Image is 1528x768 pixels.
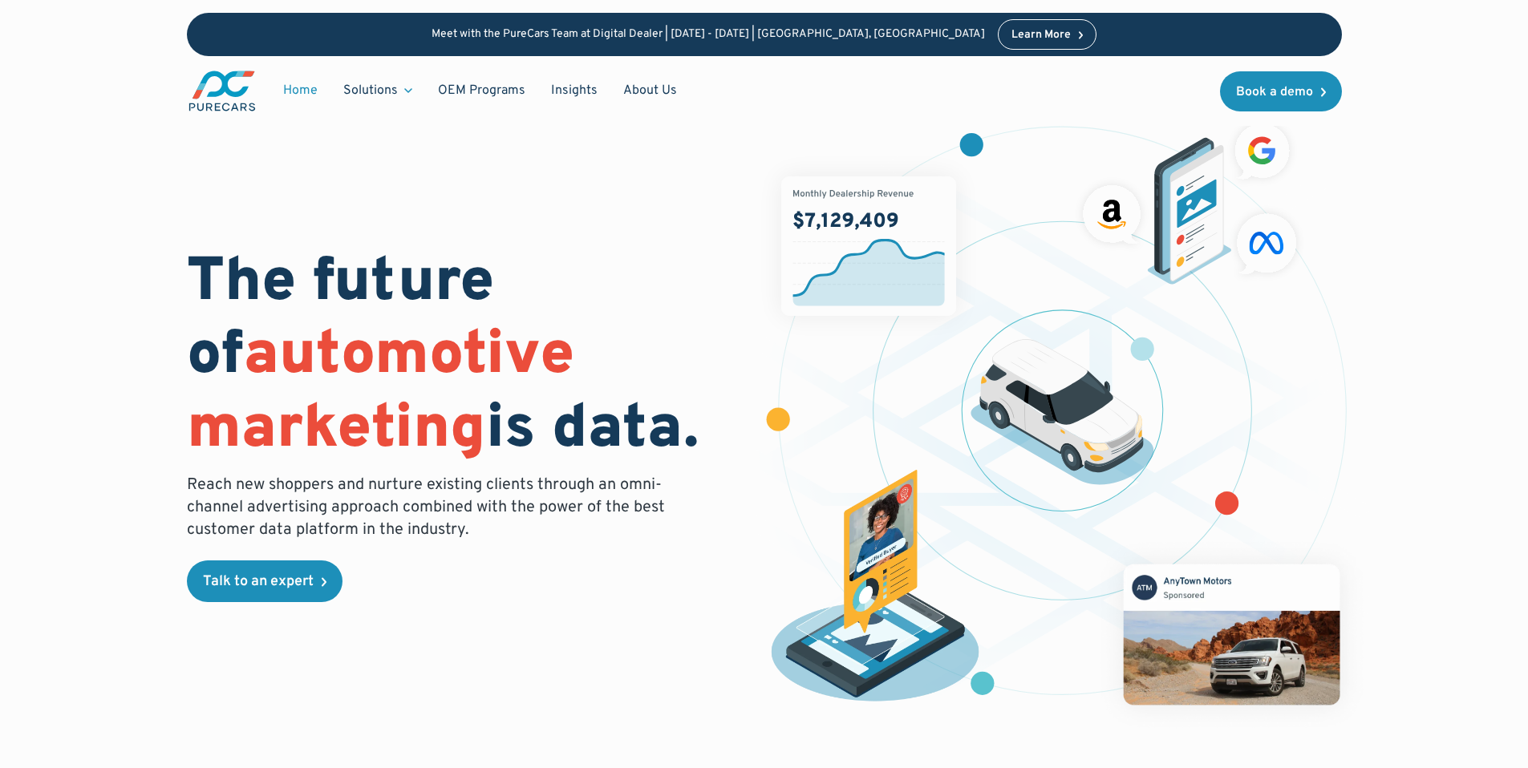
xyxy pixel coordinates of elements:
p: Meet with the PureCars Team at Digital Dealer | [DATE] - [DATE] | [GEOGRAPHIC_DATA], [GEOGRAPHIC_... [432,28,985,42]
div: Book a demo [1236,86,1313,99]
a: Book a demo [1220,71,1342,111]
p: Reach new shoppers and nurture existing clients through an omni-channel advertising approach comb... [187,474,675,541]
div: Solutions [343,82,398,99]
div: Talk to an expert [203,575,314,589]
a: Talk to an expert [187,560,342,602]
img: ads on social media and advertising partners [1075,115,1305,285]
img: chart showing monthly dealership revenue of $7m [781,176,956,316]
a: main [187,69,257,113]
img: purecars logo [187,69,257,113]
a: OEM Programs [425,75,538,106]
a: Insights [538,75,610,106]
div: Solutions [330,75,425,106]
a: Home [270,75,330,106]
a: Learn More [998,19,1097,50]
div: Learn More [1011,30,1071,41]
a: About Us [610,75,690,106]
h1: The future of is data. [187,248,745,467]
span: automotive marketing [187,318,574,468]
img: mockup of facebook post [1093,534,1370,734]
img: illustration of a vehicle [971,339,1155,485]
img: persona of a buyer [756,470,995,709]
